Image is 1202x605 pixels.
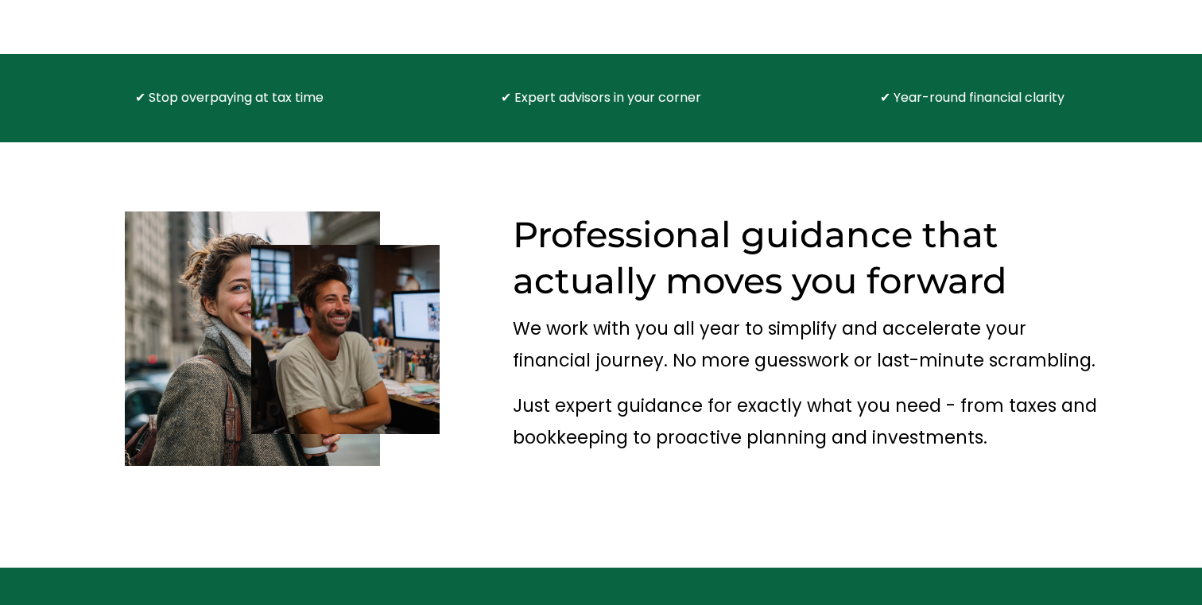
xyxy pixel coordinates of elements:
[513,312,1107,377] p: We work with you all year to simplify and accelerate your financial journey. No more guesswork or...
[466,87,736,110] p: ✔ Expert advisors in your corner
[95,87,365,110] p: ✔ Stop overpaying at tax time
[513,390,1107,454] p: Just expert guidance for exactly what you need - from taxes and bookkeeping to proactive planning...
[838,87,1108,110] p: ✔ Year-round financial clarity
[513,211,1107,304] h2: Professional guidance that actually moves you forward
